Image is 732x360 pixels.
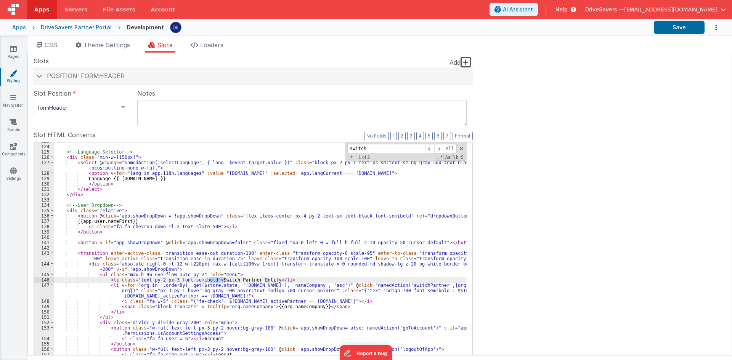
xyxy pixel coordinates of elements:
span: Theme Settings [83,41,130,49]
button: 1 [390,132,397,140]
div: 142 [34,245,54,251]
button: 7 [443,132,451,140]
span: Slot Position [34,89,71,98]
div: 129 [34,176,54,181]
span: Alt-Enter [443,144,457,154]
span: Help [555,6,568,13]
div: 155 [34,341,54,347]
div: 137 [34,219,54,224]
div: 140 [34,235,54,240]
div: 149 [34,304,54,309]
div: 136 [34,213,54,219]
span: Add [449,59,461,66]
span: Notes [137,89,155,98]
div: 139 [34,229,54,235]
span: [EMAIL_ADDRESS][DOMAIN_NAME] [624,6,718,13]
div: 143 [34,251,54,261]
div: Development [127,24,164,31]
span: Apps [34,6,49,13]
button: 5 [425,132,433,140]
div: 148 [34,299,54,304]
input: Search for [347,144,425,154]
span: CSS [45,41,57,49]
div: 153 [34,325,54,336]
button: 2 [398,132,406,140]
div: 141 [34,240,54,245]
div: 150 [34,309,54,315]
span: DriveSavers — [585,6,624,13]
span: 1 of 2 [355,155,373,160]
button: 4 [416,132,424,140]
span: Loaders [200,41,223,49]
div: 145 [34,272,54,277]
span: AI Assistant [503,6,533,13]
span: Whole Word Search [452,154,459,161]
span: Position: formHeader [47,72,125,80]
div: 146 [34,277,54,283]
div: 134 [34,203,54,208]
div: 147 [34,283,54,299]
div: 144 [34,261,54,272]
div: 157 [34,352,54,357]
div: 126 [34,155,54,160]
button: 3 [407,132,415,140]
span: formHeader [37,104,116,112]
div: 131 [34,187,54,192]
button: No Folds [364,132,389,140]
button: Save [654,21,705,34]
div: 156 [34,347,54,352]
div: 124 [34,144,54,149]
div: 132 [34,192,54,197]
div: DriveSavers Partner Portal [41,24,112,31]
button: Options [705,20,720,35]
span: Toggel Replace mode [348,154,355,160]
button: Format [453,132,473,140]
button: DriveSavers — [EMAIL_ADDRESS][DOMAIN_NAME] [585,6,726,13]
button: AI Assistant [490,3,538,16]
div: 154 [34,336,54,341]
div: 151 [34,315,54,320]
div: 138 [34,224,54,229]
span: File Assets [103,6,136,13]
div: 133 [34,197,54,203]
span: CaseSensitive Search [445,154,451,161]
div: 128 [34,171,54,176]
div: 130 [34,181,54,187]
span: Slots [34,56,49,66]
div: 125 [34,149,54,155]
span: Slot HTML Contents [34,130,95,139]
img: c1374c675423fc74691aaade354d0b4b [170,22,181,33]
div: 135 [34,208,54,213]
div: 152 [34,320,54,325]
span: Search In Selection [460,154,464,161]
div: Apps [12,24,26,31]
button: 6 [434,132,442,140]
span: Slots [157,41,172,49]
div: 127 [34,160,54,171]
span: RegExp Search [437,154,443,161]
span: Servers [64,6,87,13]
